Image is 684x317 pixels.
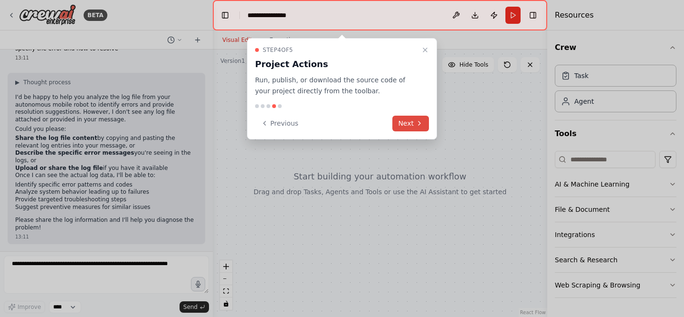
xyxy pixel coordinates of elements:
[255,116,304,131] button: Previous
[255,75,418,97] p: Run, publish, or download the source code of your project directly from the toolbar.
[263,46,293,54] span: Step 4 of 5
[419,44,431,56] button: Close walkthrough
[392,116,429,131] button: Next
[218,9,232,22] button: Hide left sidebar
[255,58,418,71] h3: Project Actions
